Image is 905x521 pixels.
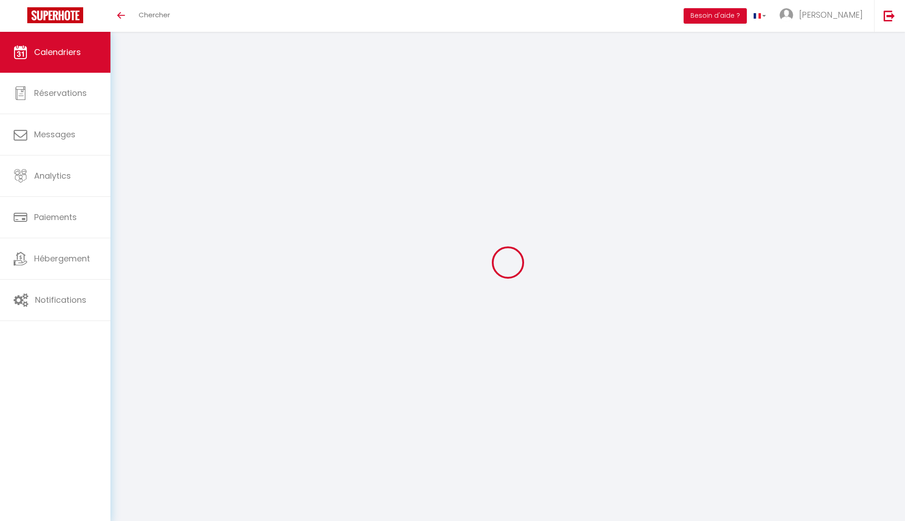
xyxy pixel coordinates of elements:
[799,9,863,20] span: [PERSON_NAME]
[139,10,170,20] span: Chercher
[34,253,90,264] span: Hébergement
[34,129,75,140] span: Messages
[34,211,77,223] span: Paiements
[27,7,83,23] img: Super Booking
[34,170,71,181] span: Analytics
[780,8,793,22] img: ...
[34,87,87,99] span: Réservations
[35,294,86,306] span: Notifications
[34,46,81,58] span: Calendriers
[684,8,747,24] button: Besoin d'aide ?
[884,10,895,21] img: logout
